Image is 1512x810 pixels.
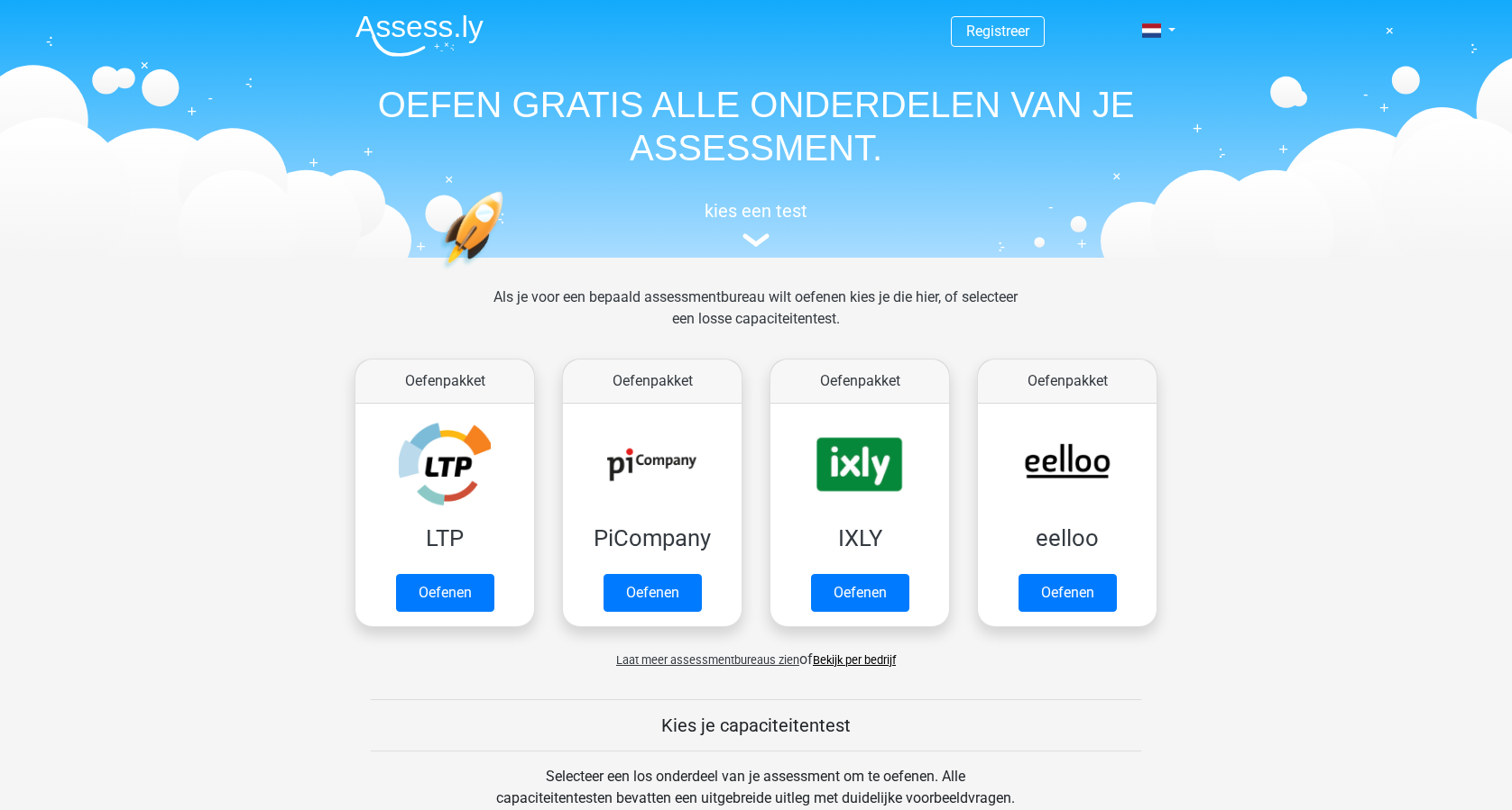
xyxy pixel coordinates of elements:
h1: OEFEN GRATIS ALLE ONDERDELEN VAN JE ASSESSMENT. [341,83,1171,169]
a: Registreer [966,23,1029,40]
h5: Kies je capaciteitentest [371,714,1141,736]
a: Bekijk per bedrijf [813,653,896,667]
img: oefenen [440,191,573,354]
div: of [341,634,1171,670]
a: kies een test [341,200,1171,248]
a: Oefenen [811,574,909,612]
a: Oefenen [396,574,494,612]
img: Assessly [355,14,484,57]
a: Oefenen [604,574,702,612]
div: Als je voor een bepaald assessmentbureau wilt oefenen kies je die hier, of selecteer een losse ca... [479,287,1032,351]
img: assessment [742,233,770,247]
a: Oefenen [1019,574,1117,612]
h5: kies een test [341,200,1171,222]
span: Laat meer assessmentbureaus zien [616,653,799,667]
